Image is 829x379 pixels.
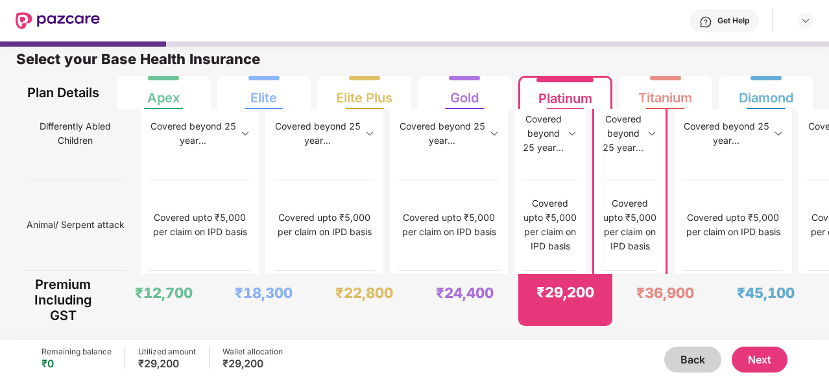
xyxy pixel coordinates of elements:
div: ₹29,200 [222,357,283,370]
div: ₹22,800 [335,284,393,302]
button: Back [664,347,721,373]
div: Elite Plus [336,80,392,106]
div: ₹24,400 [436,284,494,302]
span: Animal/ Serpent attack [27,212,125,237]
div: ₹29,200 [536,283,594,301]
span: Differently Abled Children [25,114,126,153]
div: ₹45,100 [737,284,795,302]
div: Apex [147,80,180,106]
div: Covered upto ₹5,000 per claim on IPD basis [603,196,657,253]
div: Covered upto ₹5,000 per claim on IPD basis [682,211,784,239]
div: Titanium [638,80,692,106]
div: Gold [450,80,479,106]
img: svg+xml;base64,PHN2ZyBpZD0iRHJvcGRvd24tMzJ4MzIiIHhtbG5zPSJodHRwOi8vd3d3LnczLm9yZy8yMDAwL3N2ZyIgd2... [240,128,250,139]
img: svg+xml;base64,PHN2ZyBpZD0iRHJvcGRvd24tMzJ4MzIiIHhtbG5zPSJodHRwOi8vd3d3LnczLm9yZy8yMDAwL3N2ZyIgd2... [647,128,657,139]
div: Covered beyond 25 year... [603,112,643,155]
div: Select your Base Health Insurance [16,50,813,76]
div: Covered upto ₹5,000 per claim on IPD basis [398,211,499,239]
div: Get Help [717,16,749,26]
div: Covered upto ₹5,000 per claim on IPD basis [523,196,577,253]
div: Covered upto ₹5,000 per claim on IPD basis [149,211,250,239]
div: Diamond [739,80,793,106]
div: Covered beyond 25 year... [398,119,486,148]
div: Covered beyond 25 year... [149,119,237,148]
img: svg+xml;base64,PHN2ZyBpZD0iRHJvcGRvd24tMzJ4MzIiIHhtbG5zPSJodHRwOi8vd3d3LnczLm9yZy8yMDAwL3N2ZyIgd2... [773,128,784,139]
div: Covered beyond 25 year... [682,119,770,148]
div: Covered beyond 25 year... [274,119,361,148]
div: Remaining balance [42,347,112,357]
div: Elite [250,80,277,106]
div: ₹29,200 [138,357,196,370]
div: ₹18,300 [235,284,293,302]
div: Premium Including GST [25,274,102,326]
div: ₹0 [42,357,112,370]
button: Next [732,347,787,373]
img: New Pazcare Logo [16,12,100,29]
div: Utilized amount [138,347,196,357]
div: ₹12,700 [135,284,193,302]
img: svg+xml;base64,PHN2ZyBpZD0iRHJvcGRvd24tMzJ4MzIiIHhtbG5zPSJodHRwOi8vd3d3LnczLm9yZy8yMDAwL3N2ZyIgd2... [800,16,811,26]
div: Platinum [538,80,592,106]
div: Wallet allocation [222,347,283,357]
div: Covered upto ₹5,000 per claim on IPD basis [274,211,375,239]
img: svg+xml;base64,PHN2ZyBpZD0iRHJvcGRvd24tMzJ4MzIiIHhtbG5zPSJodHRwOi8vd3d3LnczLm9yZy8yMDAwL3N2ZyIgd2... [567,128,577,139]
img: svg+xml;base64,PHN2ZyBpZD0iSGVscC0zMngzMiIgeG1sbnM9Imh0dHA6Ly93d3cudzMub3JnLzIwMDAvc3ZnIiB3aWR0aD... [699,16,712,29]
img: svg+xml;base64,PHN2ZyBpZD0iRHJvcGRvd24tMzJ4MzIiIHhtbG5zPSJodHRwOi8vd3d3LnczLm9yZy8yMDAwL3N2ZyIgd2... [365,128,375,139]
div: Covered beyond 25 year... [523,112,564,155]
div: ₹36,900 [636,284,694,302]
img: svg+xml;base64,PHN2ZyBpZD0iRHJvcGRvd24tMzJ4MzIiIHhtbG5zPSJodHRwOi8vd3d3LnczLm9yZy8yMDAwL3N2ZyIgd2... [489,128,499,139]
div: Plan Details [25,76,102,109]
